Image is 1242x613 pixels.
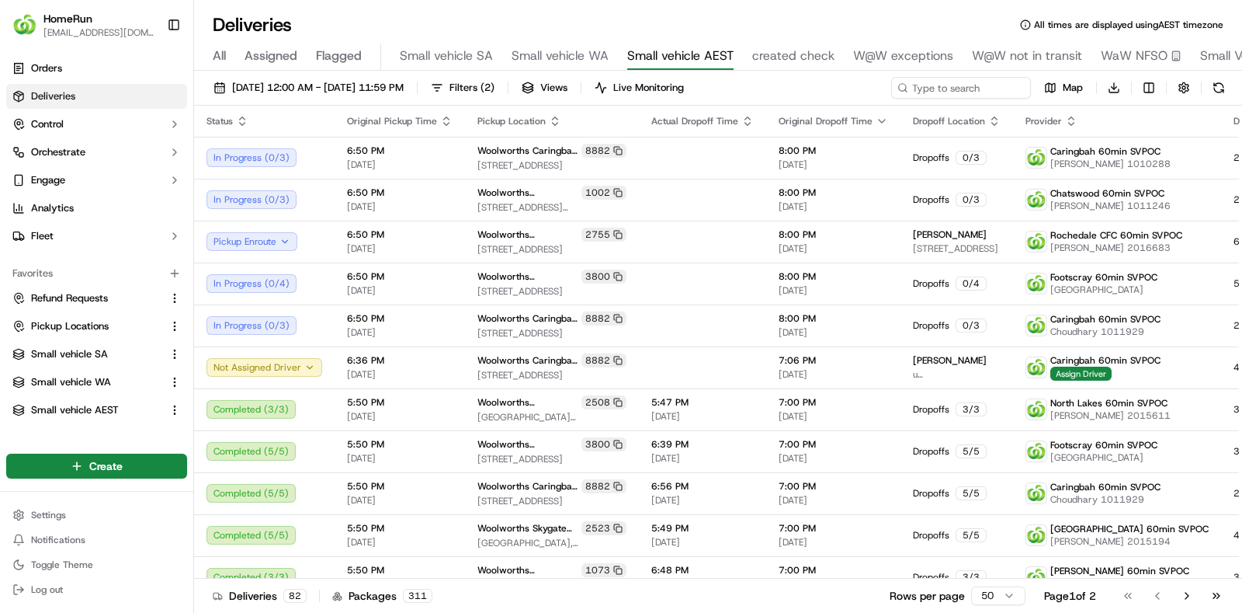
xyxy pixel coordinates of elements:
button: HomeRun [43,11,92,26]
span: Dropoffs [913,487,949,500]
button: Toggle Theme [6,554,187,576]
span: [DATE] [347,284,453,297]
span: Notifications [31,534,85,546]
div: 8882 [581,144,626,158]
span: [DATE] [651,452,754,465]
img: ww.png [1026,357,1046,378]
span: 7:00 PM [779,522,888,535]
span: Assigned [245,47,297,65]
span: Filters [449,81,494,95]
span: [DATE] [347,536,453,549]
div: 2755 [581,228,626,242]
span: [DATE] [651,410,754,423]
span: Dropoffs [913,529,949,542]
span: Dropoffs [913,277,949,290]
span: Original Dropoff Time [779,115,873,127]
span: 6:56 PM [651,480,754,493]
span: Saqlain 6013751 [1050,577,1189,590]
img: ww.png [1026,232,1046,252]
span: Woolworths Caringbah CFC (CDOS) [477,145,578,157]
span: Deliveries [31,89,75,103]
span: [GEOGRAPHIC_DATA], [STREET_ADDRESS] [477,537,626,549]
div: 2523 [581,521,626,535]
span: Views [540,81,567,95]
span: [PERSON_NAME] [913,228,987,241]
button: Small vehicle SA [6,342,187,367]
span: [DATE] [779,284,888,297]
span: Woolworths Skygate ([GEOGRAPHIC_DATA]) [477,522,578,535]
span: Dropoffs [913,152,949,164]
div: 1073 [581,563,626,577]
span: [PERSON_NAME] 2016683 [1050,242,1182,254]
span: Woolworths [GEOGRAPHIC_DATA] (VDOS) [477,270,578,283]
span: [DATE] [347,242,453,255]
div: Favorites [6,261,187,286]
div: 311 [403,589,432,603]
span: [STREET_ADDRESS] [913,242,1001,255]
a: Small vehicle AEST [12,403,162,417]
span: [PERSON_NAME] 1010288 [1050,158,1171,170]
span: 5:50 PM [347,480,453,493]
span: 6:39 PM [651,438,754,451]
div: 5 / 5 [956,528,987,542]
button: HomeRunHomeRun[EMAIL_ADDRESS][DOMAIN_NAME] [6,6,161,44]
span: Orders [31,61,62,75]
div: 1002 [581,186,626,200]
button: Refund Requests [6,286,187,311]
span: 5:49 PM [651,522,754,535]
span: [DATE] [347,452,453,465]
a: Refund Requests [12,291,162,305]
span: [DATE] [347,326,453,339]
span: Woolworths [PERSON_NAME] [477,564,578,576]
input: Type to search [891,77,1031,99]
span: Analytics [31,201,74,215]
span: W@W not in transit [972,47,1082,65]
span: [STREET_ADDRESS] [477,327,626,340]
span: Settings [31,509,66,521]
img: ww.png [1026,567,1046,587]
span: Create [89,458,123,474]
span: Engage [31,173,65,187]
span: [DATE] [779,242,888,255]
span: [PERSON_NAME] 2015611 [1050,409,1171,422]
span: Control [31,117,64,131]
span: Actual Dropoff Time [651,115,738,127]
span: [GEOGRAPHIC_DATA] [1050,451,1157,464]
span: Refund Requests [31,291,108,305]
span: Dropoffs [913,445,949,458]
span: Dropoffs [913,319,949,332]
span: Woolworths Caringbah CFC (CDOS) [477,312,578,325]
div: 8882 [581,479,626,493]
button: Orchestrate [6,140,187,165]
p: Rows per page [890,588,965,604]
img: ww.png [1026,315,1046,336]
span: 6:36 PM [347,354,453,367]
span: 7:06 PM [779,354,888,367]
span: Caringbah 60min SVPOC [1050,354,1160,367]
span: 6:50 PM [347,270,453,283]
img: ww.png [1026,148,1046,168]
img: ww.png [1026,441,1046,461]
span: [PERSON_NAME] 60min SVPOC [1050,565,1189,577]
span: [DATE] [779,368,888,381]
button: Refresh [1208,77,1230,99]
span: Woolworths [GEOGRAPHIC_DATA] [477,186,578,199]
span: 6:50 PM [347,186,453,199]
img: ww.png [1026,190,1046,210]
button: Not Assigned Driver [206,358,322,377]
span: [DATE] [779,536,888,549]
button: Fleet [6,224,187,249]
div: 3800 [581,437,626,451]
span: 5:50 PM [347,396,453,409]
span: [DATE] [779,452,888,465]
span: Provider [1025,115,1062,127]
span: Chatswood 60min SVPOC [1050,187,1164,200]
span: Dropoff Location [913,115,985,127]
span: [STREET_ADDRESS] [477,285,626,298]
img: ww.png [1026,273,1046,294]
span: Dropoffs [913,571,949,583]
span: [DATE] [347,158,453,171]
button: Small vehicle WA [6,370,187,395]
a: Deliveries [6,84,187,109]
